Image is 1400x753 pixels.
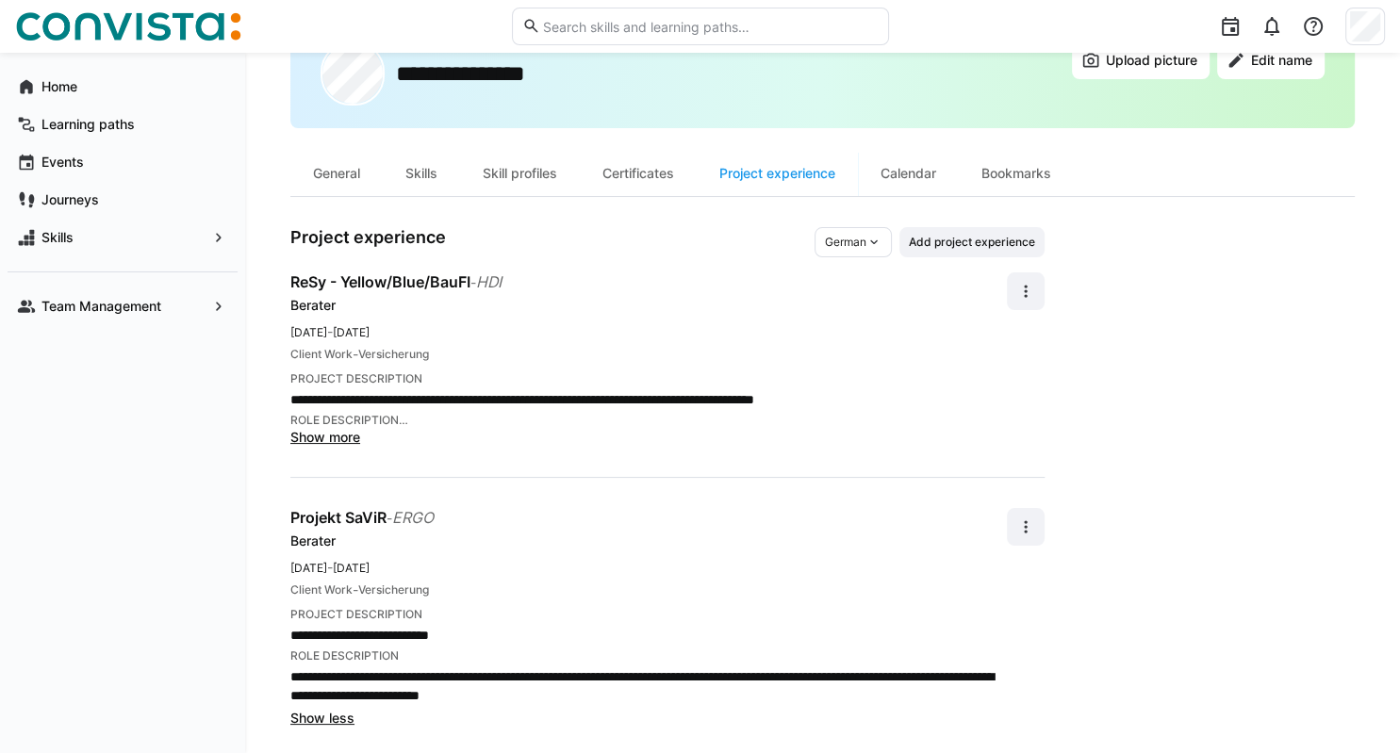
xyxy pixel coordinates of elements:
[290,371,1007,386] div: PROJECT DESCRIPTION
[392,508,434,527] span: ERGO
[290,296,1007,315] div: Berater
[290,508,387,527] span: Projekt SaViR
[899,227,1045,257] button: Add project experience
[387,510,392,526] span: -
[1248,51,1315,70] span: Edit name
[290,648,1007,663] div: ROLE DESCRIPTION
[290,607,1007,622] div: PROJECT DESCRIPTION
[327,323,333,339] span: -
[333,325,370,339] span: [DATE]
[1217,41,1325,79] button: Edit name
[1103,51,1200,70] span: Upload picture
[290,413,1007,428] div: ROLE DESCRIPTION
[333,561,370,575] span: [DATE]
[358,347,429,362] span: Versicherung
[290,227,815,257] h3: Project experience
[1072,41,1210,79] button: Upload picture
[290,561,327,575] span: [DATE]
[290,151,383,196] div: General
[580,151,697,196] div: Certificates
[460,151,580,196] div: Skill profiles
[383,151,460,196] div: Skills
[290,429,360,445] span: Show more
[470,274,476,290] span: -
[540,18,878,35] input: Search skills and learning paths…
[358,582,429,597] span: Versicherung
[327,559,333,575] span: -
[290,582,353,597] span: Client Work
[476,272,502,291] span: HDI
[825,235,866,250] span: German
[353,581,358,599] span: -
[290,710,354,726] span: Show less
[290,532,1007,550] div: Berater
[290,325,327,339] span: [DATE]
[858,151,959,196] div: Calendar
[959,151,1074,196] div: Bookmarks
[290,272,470,291] span: ReSy - Yellow/Blue/BauFI
[353,345,358,364] span: -
[290,347,353,362] span: Client Work
[907,235,1037,250] span: Add project experience
[697,151,858,196] div: Project experience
